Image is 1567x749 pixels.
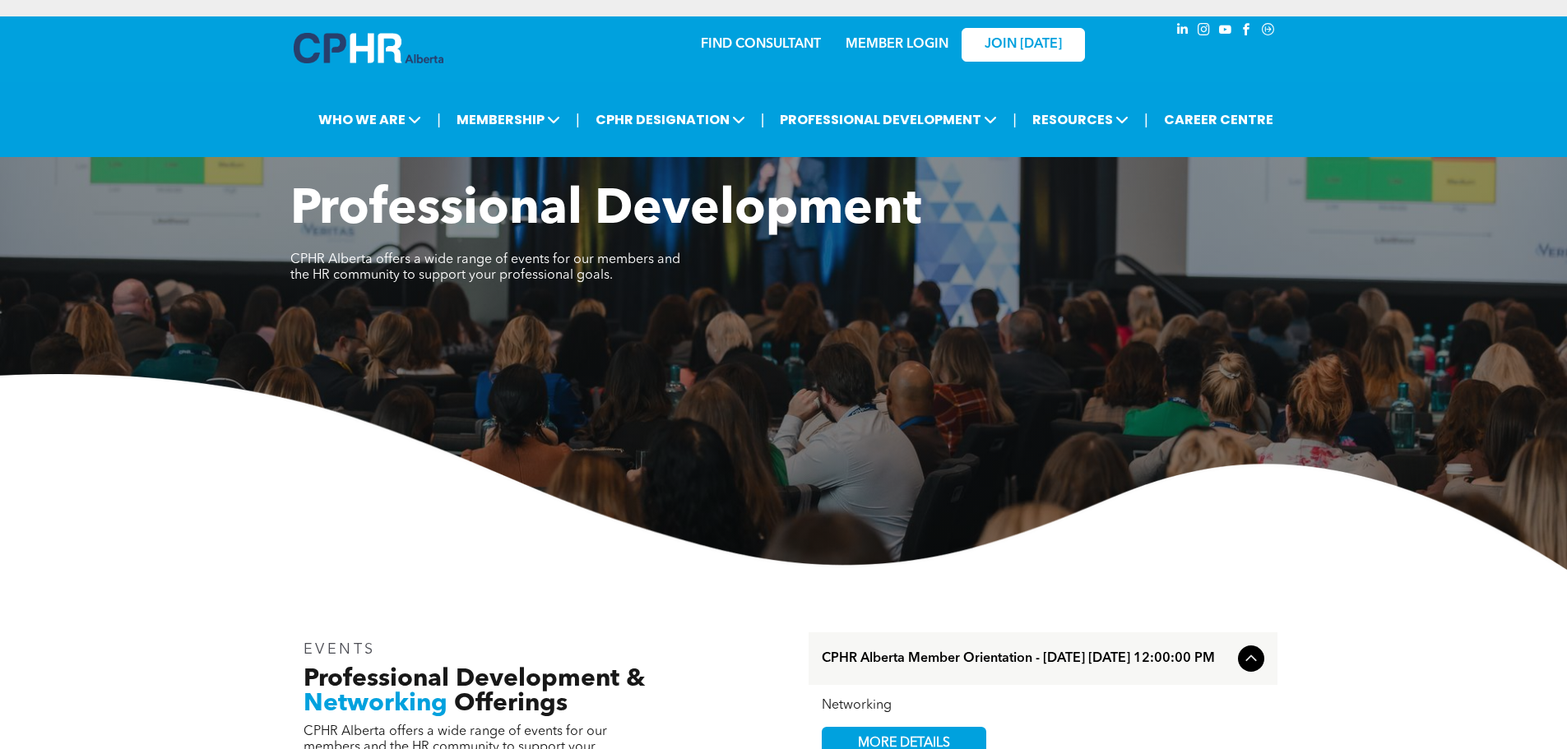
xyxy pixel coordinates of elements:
[1027,104,1134,135] span: RESOURCES
[313,104,426,135] span: WHO WE ARE
[304,691,447,716] span: Networking
[985,37,1062,53] span: JOIN [DATE]
[454,691,568,716] span: Offerings
[290,253,680,282] span: CPHR Alberta offers a wide range of events for our members and the HR community to support your p...
[1013,103,1017,136] li: |
[1217,21,1235,43] a: youtube
[822,698,1264,714] div: Networking
[761,103,765,136] li: |
[775,104,1002,135] span: PROFESSIONAL DEVELOPMENT
[437,103,441,136] li: |
[822,651,1231,667] span: CPHR Alberta Member Orientation - [DATE] [DATE] 12:00:00 PM
[1144,103,1148,136] li: |
[846,38,948,51] a: MEMBER LOGIN
[1238,21,1256,43] a: facebook
[294,33,443,63] img: A blue and white logo for cp alberta
[1195,21,1213,43] a: instagram
[962,28,1085,62] a: JOIN [DATE]
[304,642,377,657] span: EVENTS
[1174,21,1192,43] a: linkedin
[1159,104,1278,135] a: CAREER CENTRE
[304,667,645,691] span: Professional Development &
[701,38,821,51] a: FIND CONSULTANT
[591,104,750,135] span: CPHR DESIGNATION
[1259,21,1277,43] a: Social network
[290,186,921,235] span: Professional Development
[452,104,565,135] span: MEMBERSHIP
[576,103,580,136] li: |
